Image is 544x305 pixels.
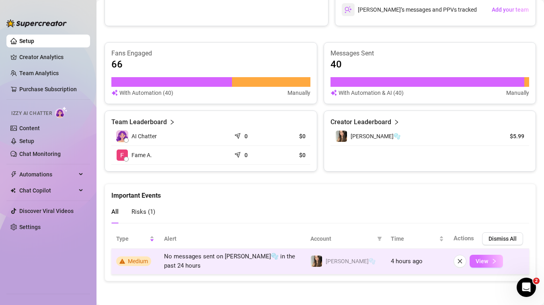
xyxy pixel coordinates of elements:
span: No messages sent on [PERSON_NAME]🫧 in the past 24 hours [164,253,295,270]
span: Risks ( 1 ) [131,208,155,215]
button: View [470,255,503,268]
article: Manually [506,88,529,97]
article: $5.99 [488,132,524,140]
div: [PERSON_NAME]’s messages and PPVs tracked [342,3,477,16]
article: 40 [331,58,342,71]
div: Important Events [111,184,529,201]
span: AI Chatter [131,132,157,141]
article: Team Leaderboard [111,117,167,127]
img: Fame Agency [117,149,128,161]
a: Setup [19,138,34,144]
img: Bella🫧 [311,256,322,267]
th: Alert [159,229,306,249]
span: Dismiss All [489,235,517,242]
iframe: Intercom live chat [517,278,536,297]
span: All [111,208,119,215]
span: Medium [128,258,148,264]
span: Izzy AI Chatter [11,110,52,117]
span: Fame A. [131,151,152,160]
a: Chat Monitoring [19,151,61,157]
span: right [491,258,497,264]
th: Type [111,229,159,249]
a: Setup [19,38,34,44]
a: Discover Viral Videos [19,208,74,214]
th: Time [386,229,449,249]
span: right [394,117,399,127]
img: svg%3e [345,6,352,13]
img: Chat Copilot [10,188,16,193]
span: send [234,150,242,158]
span: [PERSON_NAME]🫧 [326,258,376,264]
span: close [457,258,463,264]
span: 2 [533,278,540,284]
img: Bella🫧 [336,131,347,142]
article: Creator Leaderboard [331,117,391,127]
span: filter [376,233,384,245]
span: thunderbolt [10,171,17,178]
button: Add your team [491,3,529,16]
img: svg%3e [111,88,118,97]
span: Account [310,234,374,243]
img: logo-BBDzfeDw.svg [6,19,67,27]
article: 0 [244,151,248,159]
article: With Automation (40) [119,88,173,97]
article: $0 [275,151,306,159]
span: Actions [454,235,474,242]
span: warning [119,258,125,264]
span: Add your team [492,6,529,13]
button: Dismiss All [482,232,523,245]
span: right [169,117,175,127]
article: Manually [287,88,310,97]
article: 0 [244,132,248,140]
span: Chat Copilot [19,184,76,197]
a: Settings [19,224,41,230]
a: Team Analytics [19,70,59,76]
img: izzy-ai-chatter-avatar-DDCN_rTZ.svg [116,130,128,142]
span: Time [391,234,437,243]
span: Automations [19,168,76,181]
article: $0 [275,132,306,140]
article: With Automation & AI (40) [339,88,404,97]
a: Creator Analytics [19,51,84,63]
a: Purchase Subscription [19,83,84,96]
span: filter [377,236,382,241]
span: 4 hours ago [391,258,423,265]
article: Messages Sent [331,49,530,58]
span: [PERSON_NAME]🫧 [351,133,400,139]
article: Fans Engaged [111,49,310,58]
article: 66 [111,58,123,71]
img: AI Chatter [55,106,68,118]
span: Type [116,234,148,243]
img: svg%3e [331,88,337,97]
a: Content [19,125,40,131]
span: View [476,258,488,264]
span: send [234,131,242,139]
